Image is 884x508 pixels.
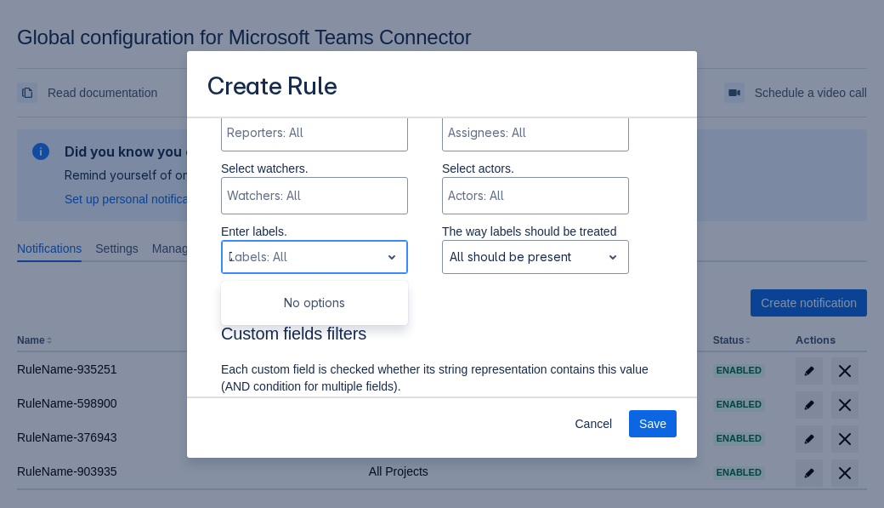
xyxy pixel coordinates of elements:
p: Select actors. [442,160,629,177]
span: open [603,247,623,267]
div: Scrollable content [187,117,697,398]
span: open [382,247,402,267]
button: Save [629,410,677,437]
h3: Custom fields filters [221,323,663,351]
button: Cancel [564,410,622,437]
h3: Create Rule [207,71,337,105]
span: Save [639,410,666,437]
p: Select watchers. [221,160,408,177]
p: The way labels should be treated [442,223,629,240]
span: Cancel [575,410,612,437]
p: Each custom field is checked whether its string representation contains this value (AND condition... [221,361,663,395]
span: No options [284,295,345,310]
p: Enter labels. [221,223,408,240]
